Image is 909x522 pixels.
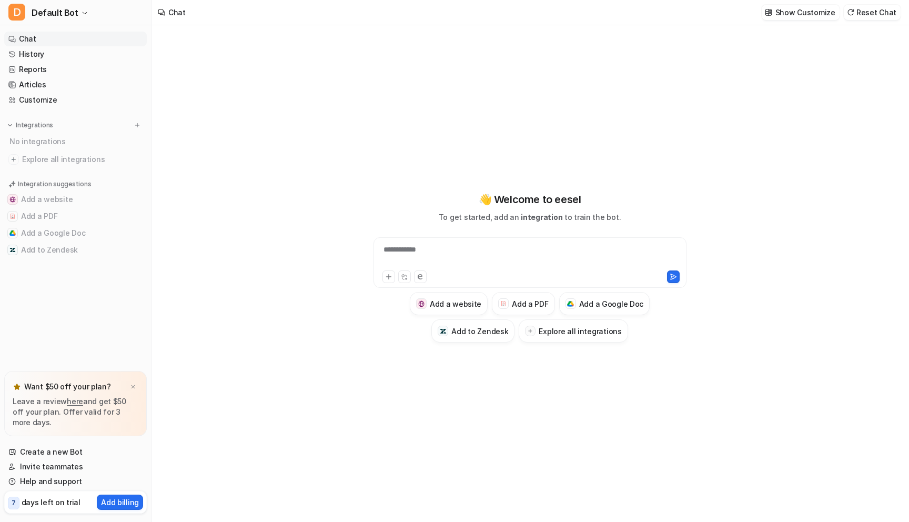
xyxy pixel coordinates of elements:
div: Chat [168,7,186,18]
a: Chat [4,32,147,46]
img: customize [765,8,772,16]
img: Add a PDF [500,300,507,307]
button: Integrations [4,120,56,130]
img: Add a Google Doc [567,301,574,307]
img: reset [847,8,854,16]
a: Explore all integrations [4,152,147,167]
h3: Add to Zendesk [451,326,508,337]
p: Integration suggestions [18,179,91,189]
button: Add a websiteAdd a website [410,292,488,315]
p: Integrations [16,121,53,129]
a: Articles [4,77,147,92]
span: D [8,4,25,21]
img: menu_add.svg [134,122,141,129]
p: days left on trial [22,497,80,508]
h3: Add a website [430,298,481,309]
button: Add a Google DocAdd a Google Doc [559,292,650,315]
span: integration [521,213,562,222]
div: No integrations [6,133,147,150]
p: Leave a review and get $50 off your plan. Offer valid for 3 more days. [13,396,138,428]
button: Add a Google DocAdd a Google Doc [4,225,147,242]
h3: Add a PDF [512,298,548,309]
p: 👋 Welcome to eesel [479,192,581,207]
p: 7 [12,498,16,508]
a: Invite teammates [4,459,147,474]
h3: Add a Google Doc [579,298,644,309]
p: Want $50 off your plan? [24,382,111,392]
a: Create a new Bot [4,445,147,459]
img: x [130,384,136,390]
span: Explore all integrations [22,151,143,168]
img: explore all integrations [8,154,19,165]
a: History [4,47,147,62]
img: Add to Zendesk [440,328,447,335]
a: here [67,397,83,406]
a: Customize [4,93,147,107]
img: Add a PDF [9,213,16,219]
a: Help and support [4,474,147,489]
a: Reports [4,62,147,77]
img: expand menu [6,122,14,129]
button: Add billing [97,495,143,510]
button: Add to ZendeskAdd to Zendesk [431,319,514,343]
h3: Explore all integrations [539,326,621,337]
button: Explore all integrations [519,319,628,343]
span: Default Bot [32,5,78,20]
button: Add a PDFAdd a PDF [492,292,554,315]
button: Add a PDFAdd a PDF [4,208,147,225]
p: Show Customize [775,7,835,18]
img: Add to Zendesk [9,247,16,253]
p: Add billing [101,497,139,508]
img: Add a website [9,196,16,203]
button: Add a websiteAdd a website [4,191,147,208]
button: Add to ZendeskAdd to Zendesk [4,242,147,258]
img: star [13,383,21,391]
button: Show Customize [762,5,840,20]
img: Add a website [418,300,425,307]
button: Reset Chat [844,5,901,20]
p: To get started, add an to train the bot. [439,212,621,223]
img: Add a Google Doc [9,230,16,236]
